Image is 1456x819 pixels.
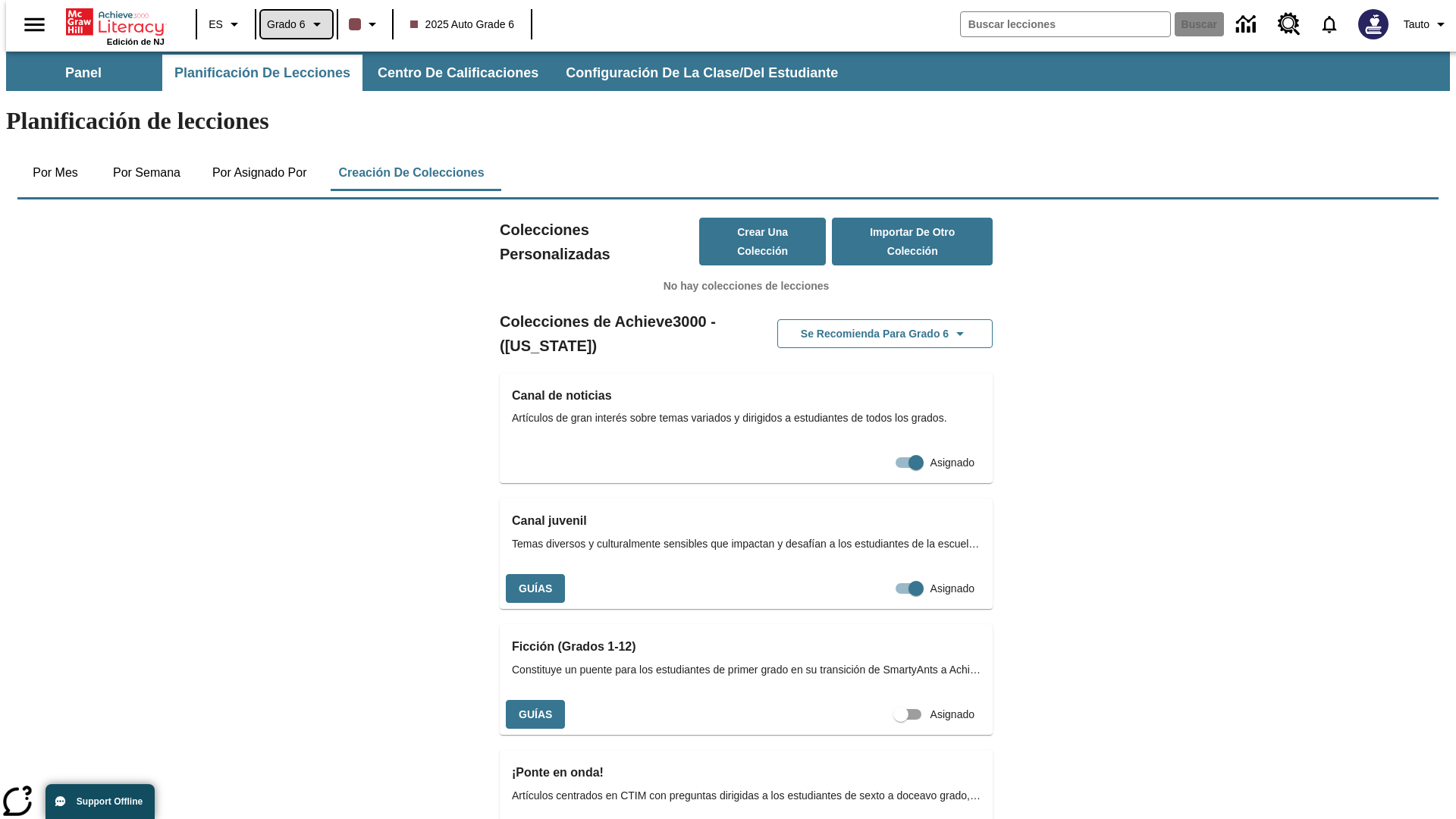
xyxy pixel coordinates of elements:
[512,410,981,426] span: Artículos de gran interés sobre temas variados y dirigidos a estudiantes de todos los grados.
[506,700,565,730] button: Guías
[77,796,143,807] span: Support Offline
[12,2,57,47] button: Abrir el menú lateral
[506,574,565,604] button: Guías
[66,5,165,46] div: Portada
[1227,4,1269,45] a: Centro de información
[512,636,981,657] h3: Ficción (Grados 1-12)
[930,455,974,471] span: Asignado
[554,55,850,91] button: Configuración de la clase/del estudiante
[209,17,223,33] span: ES
[930,581,974,597] span: Asignado
[1404,17,1429,33] span: Tauto
[343,11,388,38] button: El color de la clase es café oscuro. Cambiar el color de la clase.
[326,155,496,191] button: Creación de colecciones
[961,12,1170,36] input: Buscar campo
[512,385,981,406] h3: Canal de noticias
[699,218,827,265] button: Crear una colección
[1358,9,1389,39] img: Avatar
[174,64,350,82] span: Planificación de lecciones
[930,707,974,723] span: Asignado
[1269,4,1310,45] a: Centro de recursos, Se abrirá en una pestaña nueva.
[500,218,699,266] h2: Colecciones Personalizadas
[107,37,165,46] span: Edición de NJ
[1349,5,1398,44] button: Escoja un nuevo avatar
[500,278,993,294] p: No hay colecciones de lecciones
[512,788,981,804] span: Artículos centrados en CTIM con preguntas dirigidas a los estudiantes de sexto a doceavo grado, q...
[202,11,250,38] button: Lenguaje: ES, Selecciona un idioma
[261,11,332,38] button: Grado: Grado 6, Elige un grado
[17,155,93,191] button: Por mes
[378,64,538,82] span: Centro de calificaciones
[512,510,981,532] h3: Canal juvenil
[777,319,993,349] button: Se recomienda para Grado 6
[410,17,515,33] span: 2025 Auto Grade 6
[200,155,319,191] button: Por asignado por
[267,17,306,33] span: Grado 6
[500,309,746,358] h2: Colecciones de Achieve3000 - ([US_STATE])
[512,662,981,678] span: Constituye un puente para los estudiantes de primer grado en su transición de SmartyAnts a Achiev...
[366,55,551,91] button: Centro de calificaciones
[45,784,155,819] button: Support Offline
[6,55,852,91] div: Subbarra de navegación
[566,64,838,82] span: Configuración de la clase/del estudiante
[65,64,102,82] span: Panel
[512,536,981,552] span: Temas diversos y culturalmente sensibles que impactan y desafían a los estudiantes de la escuela ...
[101,155,193,191] button: Por semana
[66,7,165,37] a: Portada
[512,762,981,783] h3: ¡Ponte en onda!
[1398,11,1456,38] button: Perfil/Configuración
[6,52,1450,91] div: Subbarra de navegación
[832,218,993,265] button: Importar de otro Colección
[6,107,1450,135] h1: Planificación de lecciones
[162,55,362,91] button: Planificación de lecciones
[8,55,159,91] button: Panel
[1310,5,1349,44] a: Notificaciones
